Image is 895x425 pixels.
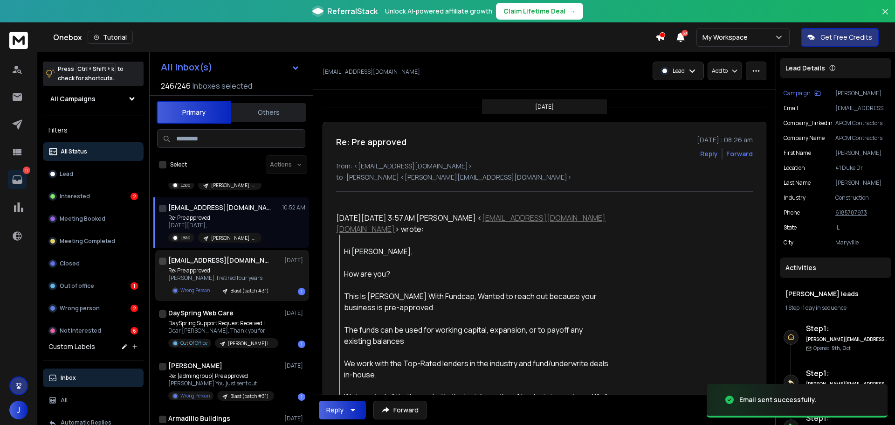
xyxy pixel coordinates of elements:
h6: Step 1 : [806,323,888,334]
div: Email sent successfully. [739,395,817,404]
button: Get Free Credits [801,28,879,47]
p: company_linkedin [784,119,833,127]
p: Blast (batch #31) [230,393,268,400]
div: We work with the Top-Rated lenders in the industry and fund/underwrite deals in-house. [344,358,608,380]
p: [PERSON_NAME] leads [835,90,888,97]
div: Hi [PERSON_NAME], [344,246,608,257]
div: 2 [131,193,138,200]
p: Lead [180,234,191,241]
p: APCM Contractors [835,134,888,142]
p: Campaign [784,90,811,97]
p: [DATE] [535,103,554,111]
div: 6 [131,327,138,334]
p: Wrong Person [180,392,210,399]
h1: Armadillo Buildings [168,414,230,423]
p: 10:52 AM [282,204,305,211]
h1: DaySpring Web Care [168,308,234,318]
p: City [784,239,793,246]
button: Meeting Booked [43,209,144,228]
h1: [EMAIL_ADDRESS][DOMAIN_NAME] [168,203,271,212]
button: Primary [157,101,231,124]
p: Press to check for shortcuts. [58,64,124,83]
p: Inbox [61,374,76,382]
button: Claim Lifetime Deal→ [496,3,583,20]
p: Email [784,105,798,112]
button: Meeting Completed [43,232,144,251]
p: First Name [784,149,811,157]
div: If interested all that's needed is the last 4 months of bank statements and if all looks good I'l... [344,391,608,414]
div: This Is [PERSON_NAME] With Fundcap, Wanted to reach out because your business is pre-approved. [344,291,608,313]
p: Dear [PERSON_NAME], Thank you for [168,327,278,334]
div: 1 [298,341,305,348]
button: Tutorial [88,31,133,44]
p: Interested [60,193,90,200]
p: [PERSON_NAME] leads [228,340,273,347]
label: Select [170,161,187,168]
p: Re: Pre approved [168,267,274,274]
div: Activities [780,258,891,278]
a: 11 [8,170,27,189]
p: DaySpring Support Request Received | [168,320,278,327]
h3: Filters [43,124,144,137]
div: The funds can be used for working capital, expansion, or to payoff any existing balances [344,324,608,347]
p: Add to [712,67,728,75]
span: Ctrl + Shift + k [76,63,116,74]
p: [DATE] [284,257,305,264]
p: industry [784,194,805,202]
p: IL [835,224,888,231]
p: Unlock AI-powered affiliate growth [385,7,492,16]
div: Reply [326,405,344,415]
span: 50 [682,30,688,36]
p: [PERSON_NAME] leads [211,235,256,242]
button: All Campaigns [43,90,144,108]
p: Meeting Completed [60,237,115,245]
p: Not Interested [60,327,101,334]
p: [PERSON_NAME], I retired four years [168,274,274,282]
span: → [569,7,576,16]
h1: [PERSON_NAME] leads [785,289,886,299]
p: 41 Duke Dr [835,164,888,172]
p: Lead [180,181,191,188]
span: 1 Step [785,304,799,312]
p: [PERSON_NAME] leads [211,182,256,189]
button: Campaign [784,90,821,97]
p: Construction [835,194,888,202]
h3: Custom Labels [48,342,95,351]
p: Re: [admingroup] Pre approved [168,372,274,380]
div: Onebox [53,31,655,44]
button: Inbox [43,369,144,387]
p: from: <[EMAIL_ADDRESS][DOMAIN_NAME]> [336,161,753,171]
p: [DATE] [284,362,305,369]
p: [PERSON_NAME] You just sent out [168,380,274,387]
button: Forward [373,401,427,419]
p: Blast (batch #31) [230,287,268,294]
button: All Status [43,142,144,161]
p: Re: Pre approved [168,214,262,222]
p: Lead [673,67,685,75]
p: to: [PERSON_NAME] <[PERSON_NAME][EMAIL_ADDRESS][DOMAIN_NAME]> [336,173,753,182]
div: 1 [131,282,138,290]
p: [PERSON_NAME] [835,149,888,157]
div: | [785,304,886,312]
span: 1 day in sequence [803,304,847,312]
p: Opened [813,345,851,352]
p: Lead [60,170,73,178]
h6: [PERSON_NAME][EMAIL_ADDRESS][DOMAIN_NAME] [806,336,888,343]
button: Reply [700,149,718,159]
button: J [9,401,28,419]
span: ReferralStack [327,6,378,17]
p: 11 [23,167,30,174]
p: All [61,397,68,404]
p: [DATE] [284,415,305,422]
p: My Workspace [702,33,751,42]
p: Company Name [784,134,825,142]
button: Reply [319,401,366,419]
p: [EMAIL_ADDRESS][DOMAIN_NAME] [323,68,420,76]
p: Maryville [835,239,888,246]
button: Closed [43,254,144,273]
p: Phone [784,209,800,216]
p: Last Name [784,179,811,187]
tcxspan: Call 6185787973 via 3CX [835,209,867,216]
span: 246 / 246 [161,80,191,91]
